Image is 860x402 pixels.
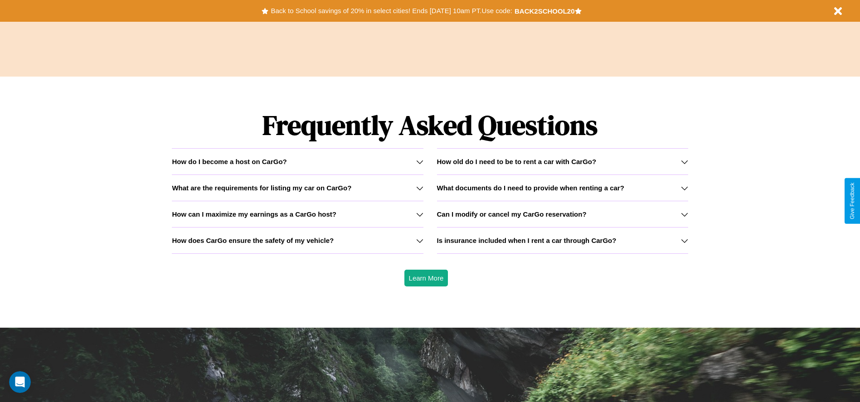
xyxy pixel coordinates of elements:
[515,7,575,15] b: BACK2SCHOOL20
[268,5,514,17] button: Back to School savings of 20% in select cities! Ends [DATE] 10am PT.Use code:
[172,102,688,148] h1: Frequently Asked Questions
[172,237,334,244] h3: How does CarGo ensure the safety of my vehicle?
[404,270,448,286] button: Learn More
[437,158,597,165] h3: How old do I need to be to rent a car with CarGo?
[437,184,624,192] h3: What documents do I need to provide when renting a car?
[849,183,855,219] div: Give Feedback
[437,237,617,244] h3: Is insurance included when I rent a car through CarGo?
[172,210,336,218] h3: How can I maximize my earnings as a CarGo host?
[172,184,351,192] h3: What are the requirements for listing my car on CarGo?
[172,158,287,165] h3: How do I become a host on CarGo?
[437,210,587,218] h3: Can I modify or cancel my CarGo reservation?
[9,371,31,393] iframe: Intercom live chat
